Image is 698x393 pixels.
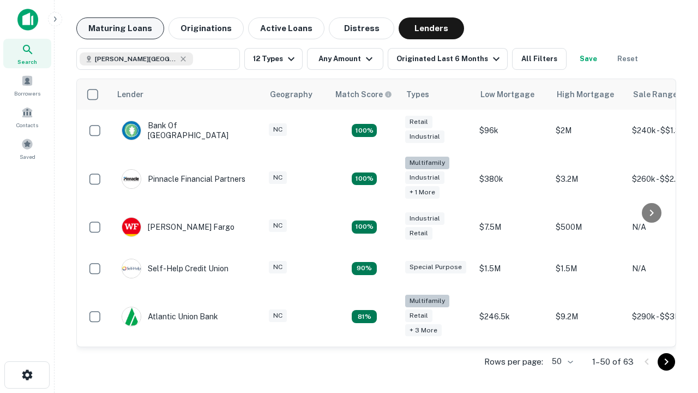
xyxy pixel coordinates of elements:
[17,9,38,31] img: capitalize-icon.png
[3,70,51,100] a: Borrowers
[550,289,627,344] td: $9.2M
[352,310,377,323] div: Matching Properties: 10, hasApolloMatch: undefined
[335,88,390,100] h6: Match Score
[122,307,141,326] img: picture
[474,151,550,206] td: $380k
[396,52,503,65] div: Originated Last 6 Months
[388,48,508,70] button: Originated Last 6 Months
[474,110,550,151] td: $96k
[269,261,287,273] div: NC
[352,221,377,234] div: Matching Properties: 14, hasApolloMatch: undefined
[406,88,429,101] div: Types
[269,171,287,184] div: NC
[557,88,614,101] div: High Mortgage
[3,39,51,68] a: Search
[335,88,392,100] div: Capitalize uses an advanced AI algorithm to match your search with the best lender. The match sco...
[95,54,177,64] span: [PERSON_NAME][GEOGRAPHIC_DATA], [GEOGRAPHIC_DATA]
[405,227,432,240] div: Retail
[474,248,550,289] td: $1.5M
[122,218,141,236] img: picture
[643,306,698,358] iframe: Chat Widget
[269,309,287,322] div: NC
[474,289,550,344] td: $246.5k
[405,261,466,273] div: Special Purpose
[399,17,464,39] button: Lenders
[550,110,627,151] td: $2M
[111,79,263,110] th: Lender
[405,130,444,143] div: Industrial
[16,121,38,129] span: Contacts
[633,88,677,101] div: Sale Range
[3,134,51,163] a: Saved
[122,169,245,189] div: Pinnacle Financial Partners
[122,259,228,278] div: Self-help Credit Union
[550,206,627,248] td: $500M
[269,123,287,136] div: NC
[405,116,432,128] div: Retail
[122,121,141,140] img: picture
[405,324,442,337] div: + 3 more
[329,17,394,39] button: Distress
[480,88,534,101] div: Low Mortgage
[122,259,141,278] img: picture
[550,151,627,206] td: $3.2M
[571,48,606,70] button: Save your search to get updates of matches that match your search criteria.
[20,152,35,161] span: Saved
[405,309,432,322] div: Retail
[17,57,37,66] span: Search
[122,307,218,326] div: Atlantic Union Bank
[405,295,449,307] div: Multifamily
[122,170,141,188] img: picture
[269,219,287,232] div: NC
[400,79,474,110] th: Types
[76,17,164,39] button: Maturing Loans
[592,355,634,368] p: 1–50 of 63
[550,248,627,289] td: $1.5M
[270,88,312,101] div: Geography
[169,17,244,39] button: Originations
[405,186,440,199] div: + 1 more
[122,217,234,237] div: [PERSON_NAME] Fargo
[248,17,324,39] button: Active Loans
[263,79,329,110] th: Geography
[474,206,550,248] td: $7.5M
[14,89,40,98] span: Borrowers
[512,48,567,70] button: All Filters
[658,353,675,371] button: Go to next page
[3,102,51,132] a: Contacts
[117,88,143,101] div: Lender
[329,79,400,110] th: Capitalize uses an advanced AI algorithm to match your search with the best lender. The match sco...
[405,157,449,169] div: Multifamily
[484,355,543,368] p: Rows per page:
[352,172,377,186] div: Matching Properties: 22, hasApolloMatch: undefined
[352,124,377,137] div: Matching Properties: 15, hasApolloMatch: undefined
[122,121,252,140] div: Bank Of [GEOGRAPHIC_DATA]
[474,79,550,110] th: Low Mortgage
[405,171,444,184] div: Industrial
[244,48,303,70] button: 12 Types
[405,212,444,225] div: Industrial
[352,262,377,275] div: Matching Properties: 11, hasApolloMatch: undefined
[547,354,575,370] div: 50
[610,48,645,70] button: Reset
[550,79,627,110] th: High Mortgage
[307,48,383,70] button: Any Amount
